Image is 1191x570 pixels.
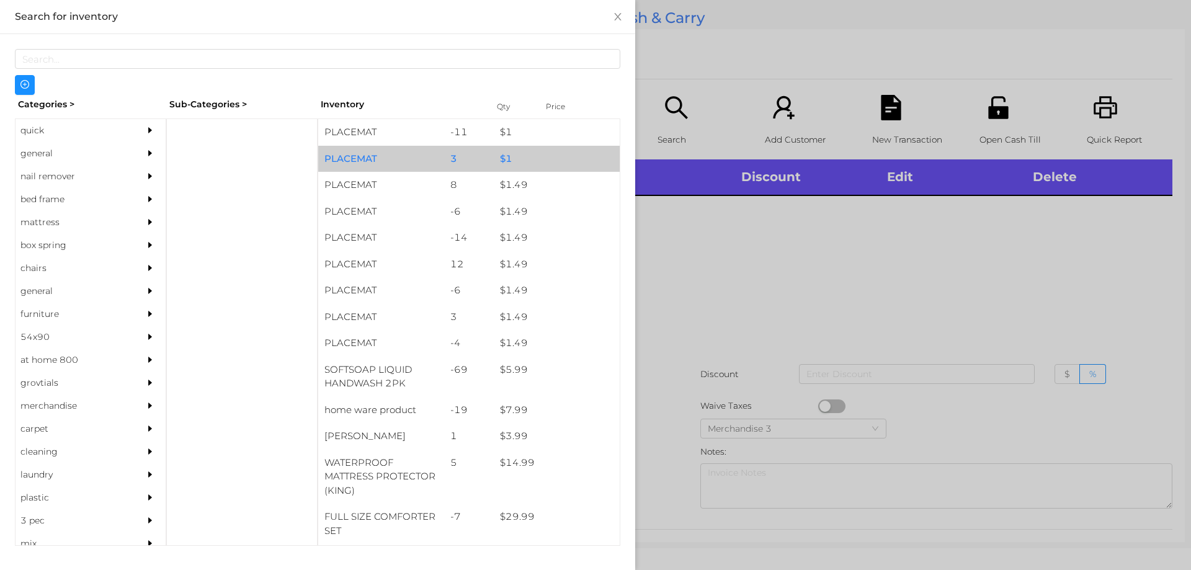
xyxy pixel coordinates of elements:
[494,277,620,304] div: $ 1.49
[318,198,444,225] div: PLACEMAT
[318,450,444,504] div: WATERPROOF MATTRESS PROTECTOR (KING)
[321,98,481,111] div: Inventory
[146,241,154,249] i: icon: caret-right
[16,440,128,463] div: cleaning
[16,165,128,188] div: nail remover
[494,504,620,530] div: $ 29.99
[146,264,154,272] i: icon: caret-right
[318,423,444,450] div: [PERSON_NAME]
[16,394,128,417] div: merchandise
[444,357,494,383] div: -69
[494,450,620,476] div: $ 14.99
[16,463,128,486] div: laundry
[166,95,318,114] div: Sub-Categories >
[16,303,128,326] div: furniture
[494,423,620,450] div: $ 3.99
[444,225,494,251] div: -14
[146,195,154,203] i: icon: caret-right
[16,349,128,372] div: at home 800
[16,486,128,509] div: plastic
[146,126,154,135] i: icon: caret-right
[146,470,154,479] i: icon: caret-right
[16,257,128,280] div: chairs
[15,75,35,95] button: icon: plus-circle
[444,304,494,331] div: 3
[318,357,444,397] div: SOFTSOAP LIQUID HANDWASH 2PK
[444,504,494,530] div: -7
[16,234,128,257] div: box spring
[318,172,444,198] div: PLACEMAT
[494,251,620,278] div: $ 1.49
[146,218,154,226] i: icon: caret-right
[15,10,620,24] div: Search for inventory
[494,172,620,198] div: $ 1.49
[494,146,620,172] div: $ 1
[318,251,444,278] div: PLACEMAT
[494,330,620,357] div: $ 1.49
[146,309,154,318] i: icon: caret-right
[318,304,444,331] div: PLACEMAT
[15,49,620,69] input: Search...
[16,119,128,142] div: quick
[494,304,620,331] div: $ 1.49
[494,357,620,383] div: $ 5.99
[444,397,494,424] div: -19
[494,198,620,225] div: $ 1.49
[146,516,154,525] i: icon: caret-right
[146,447,154,456] i: icon: caret-right
[16,417,128,440] div: carpet
[16,372,128,394] div: grovtials
[318,225,444,251] div: PLACEMAT
[16,326,128,349] div: 54x90
[146,149,154,158] i: icon: caret-right
[15,95,166,114] div: Categories >
[146,539,154,548] i: icon: caret-right
[146,493,154,502] i: icon: caret-right
[318,146,444,172] div: PLACEMAT
[146,332,154,341] i: icon: caret-right
[543,98,592,115] div: Price
[16,509,128,532] div: 3 pec
[444,277,494,304] div: -6
[444,251,494,278] div: 12
[16,211,128,234] div: mattress
[318,397,444,424] div: home ware product
[318,504,444,544] div: FULL SIZE COMFORTER SET
[146,378,154,387] i: icon: caret-right
[146,424,154,433] i: icon: caret-right
[318,330,444,357] div: PLACEMAT
[16,142,128,165] div: general
[494,119,620,146] div: $ 1
[444,146,494,172] div: 3
[146,355,154,364] i: icon: caret-right
[494,98,531,115] div: Qty
[444,330,494,357] div: -4
[444,119,494,146] div: -11
[494,225,620,251] div: $ 1.49
[444,198,494,225] div: -6
[444,172,494,198] div: 8
[146,287,154,295] i: icon: caret-right
[318,119,444,146] div: PLACEMAT
[613,12,623,22] i: icon: close
[318,277,444,304] div: PLACEMAT
[494,397,620,424] div: $ 7.99
[16,532,128,555] div: mix
[16,188,128,211] div: bed frame
[146,401,154,410] i: icon: caret-right
[444,423,494,450] div: 1
[16,280,128,303] div: general
[146,172,154,180] i: icon: caret-right
[444,450,494,476] div: 5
